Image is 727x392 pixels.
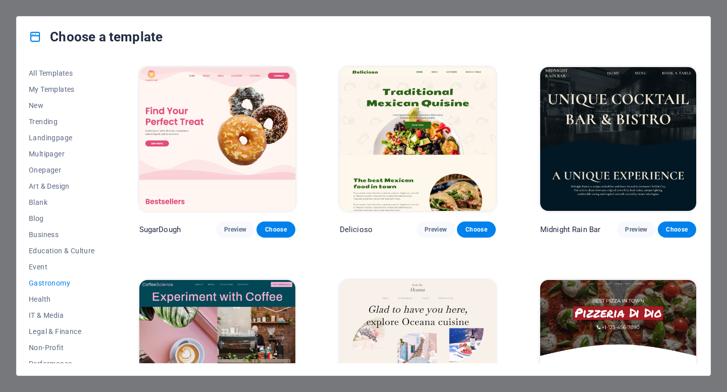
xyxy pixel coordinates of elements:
[29,344,95,352] span: Non-Profit
[29,291,95,307] button: Health
[425,226,447,234] span: Preview
[29,263,95,271] span: Event
[340,67,496,211] img: Delicioso
[29,259,95,275] button: Event
[29,130,95,146] button: Landingpage
[29,166,95,174] span: Onepager
[29,323,95,340] button: Legal & Finance
[540,225,600,235] p: Midnight Rain Bar
[29,81,95,97] button: My Templates
[29,231,95,239] span: Business
[465,226,487,234] span: Choose
[265,226,287,234] span: Choose
[29,162,95,178] button: Onepager
[29,360,95,368] span: Performance
[29,307,95,323] button: IT & Media
[540,67,696,211] img: Midnight Rain Bar
[29,243,95,259] button: Education & Culture
[29,227,95,243] button: Business
[666,226,688,234] span: Choose
[29,178,95,194] button: Art & Design
[617,221,655,238] button: Preview
[29,85,95,93] span: My Templates
[29,356,95,372] button: Performance
[29,101,95,109] span: New
[256,221,295,238] button: Choose
[29,114,95,130] button: Trending
[29,279,95,287] span: Gastronomy
[29,214,95,222] span: Blog
[29,134,95,142] span: Landingpage
[29,340,95,356] button: Non-Profit
[29,198,95,206] span: Blank
[29,327,95,335] span: Legal & Finance
[29,247,95,255] span: Education & Culture
[29,275,95,291] button: Gastronomy
[658,221,696,238] button: Choose
[29,97,95,114] button: New
[29,311,95,319] span: IT & Media
[29,194,95,210] button: Blank
[457,221,495,238] button: Choose
[29,150,95,158] span: Multipager
[340,225,373,235] p: Delicioso
[29,182,95,190] span: Art & Design
[139,225,181,235] p: SugarDough
[29,29,163,45] h4: Choose a template
[216,221,254,238] button: Preview
[625,226,647,234] span: Preview
[139,67,295,211] img: SugarDough
[29,295,95,303] span: Health
[29,65,95,81] button: All Templates
[29,69,95,77] span: All Templates
[29,210,95,227] button: Blog
[417,221,455,238] button: Preview
[29,118,95,126] span: Trending
[224,226,246,234] span: Preview
[29,146,95,162] button: Multipager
